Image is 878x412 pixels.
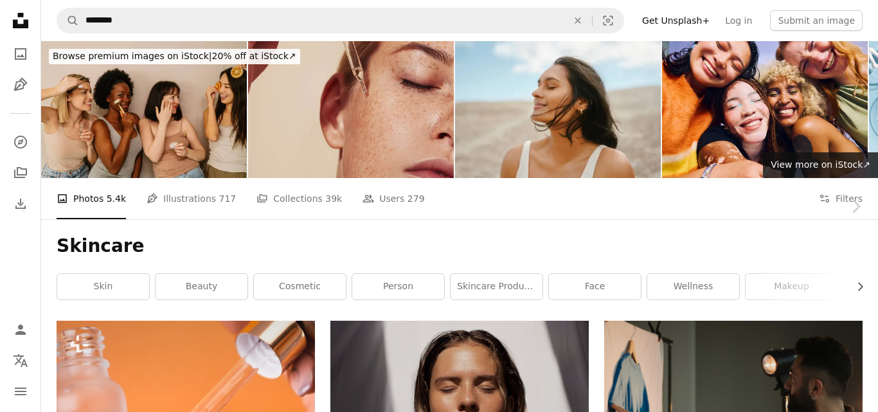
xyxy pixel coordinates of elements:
a: Next [833,145,878,268]
h1: Skincare [57,235,863,258]
a: cosmetic [254,274,346,300]
a: View more on iStock↗ [763,152,878,178]
a: Illustrations 717 [147,178,236,219]
a: Get Unsplash+ [634,10,717,31]
a: face [549,274,641,300]
a: person [352,274,444,300]
a: Log in [717,10,760,31]
img: Woman With Glowing Skin Enjoying a Peaceful Breeze in a Serene Natural Setting [455,41,661,178]
a: Browse premium images on iStock|20% off at iStock↗ [41,41,308,72]
span: 20% off at iStock ↗ [53,51,296,61]
form: Find visuals sitewide [57,8,624,33]
button: Menu [8,379,33,404]
img: Skincare [41,41,247,178]
a: skincare products [451,274,542,300]
img: Four diverse Gen Z women embracing and smiling with eyes closed. Beauty and wellness concept. [662,41,868,178]
button: Clear [564,8,592,33]
button: Visual search [593,8,623,33]
img: Close-up highly detailed shot of female skin with freckles and pipette with serum. Cropped shot o... [248,41,454,178]
a: beauty [156,274,247,300]
span: View more on iStock ↗ [771,159,870,170]
button: scroll list to the right [848,274,863,300]
a: wellness [647,274,739,300]
a: skin [57,274,149,300]
a: Log in / Sign up [8,317,33,343]
a: Photos [8,41,33,67]
a: Users 279 [363,178,424,219]
button: Search Unsplash [57,8,79,33]
button: Language [8,348,33,373]
a: makeup [746,274,838,300]
span: 717 [219,192,237,206]
a: Collections 39k [256,178,342,219]
button: Filters [819,178,863,219]
a: Illustrations [8,72,33,98]
button: Submit an image [770,10,863,31]
span: 279 [408,192,425,206]
a: Explore [8,129,33,155]
span: Browse premium images on iStock | [53,51,211,61]
span: 39k [325,192,342,206]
